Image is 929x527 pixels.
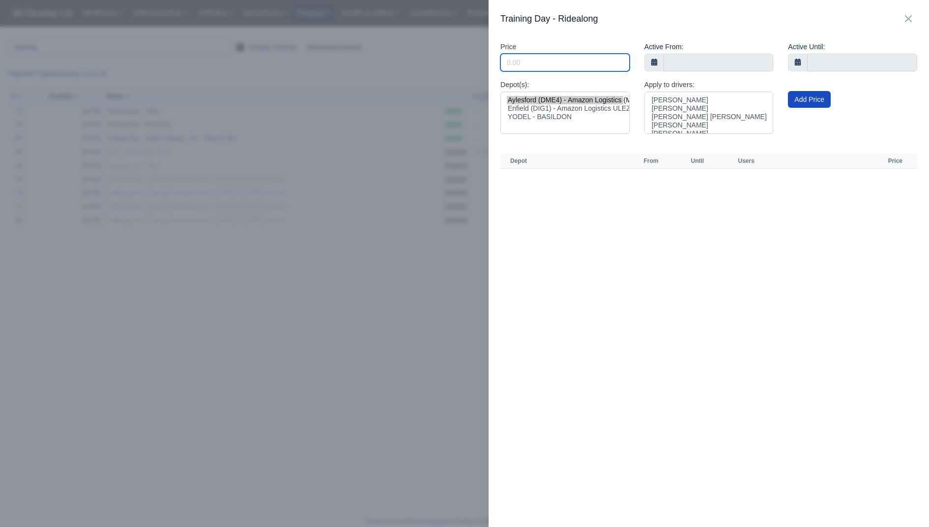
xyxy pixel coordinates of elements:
[788,91,831,108] button: Add Price
[752,413,929,527] iframe: Chat Widget
[689,154,736,168] th: Until
[651,129,767,138] option: [PERSON_NAME]
[507,96,623,104] option: Aylesford (DME4) - Amazon Logistics (ME20 7PA)
[651,104,767,113] option: [PERSON_NAME]
[651,121,767,129] option: [PERSON_NAME]
[500,12,598,26] h2: Training Day - Ridealong
[736,154,814,168] th: Users
[814,154,905,168] th: Price
[641,154,689,168] th: From
[500,154,637,168] th: Depot
[644,79,695,91] label: Apply to drivers:
[644,41,684,53] label: Active From:
[651,96,767,104] option: [PERSON_NAME]
[788,41,825,53] label: Active Until:
[507,113,623,121] option: YODEL - BASILDON
[651,113,767,121] option: [PERSON_NAME] [PERSON_NAME]
[507,104,623,113] option: Enfield (DIG1) - Amazon Logistics ULEZ (EN3 7PZ)
[500,54,630,71] input: 0.00
[500,41,516,53] label: Price
[500,79,529,91] label: Depot(s):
